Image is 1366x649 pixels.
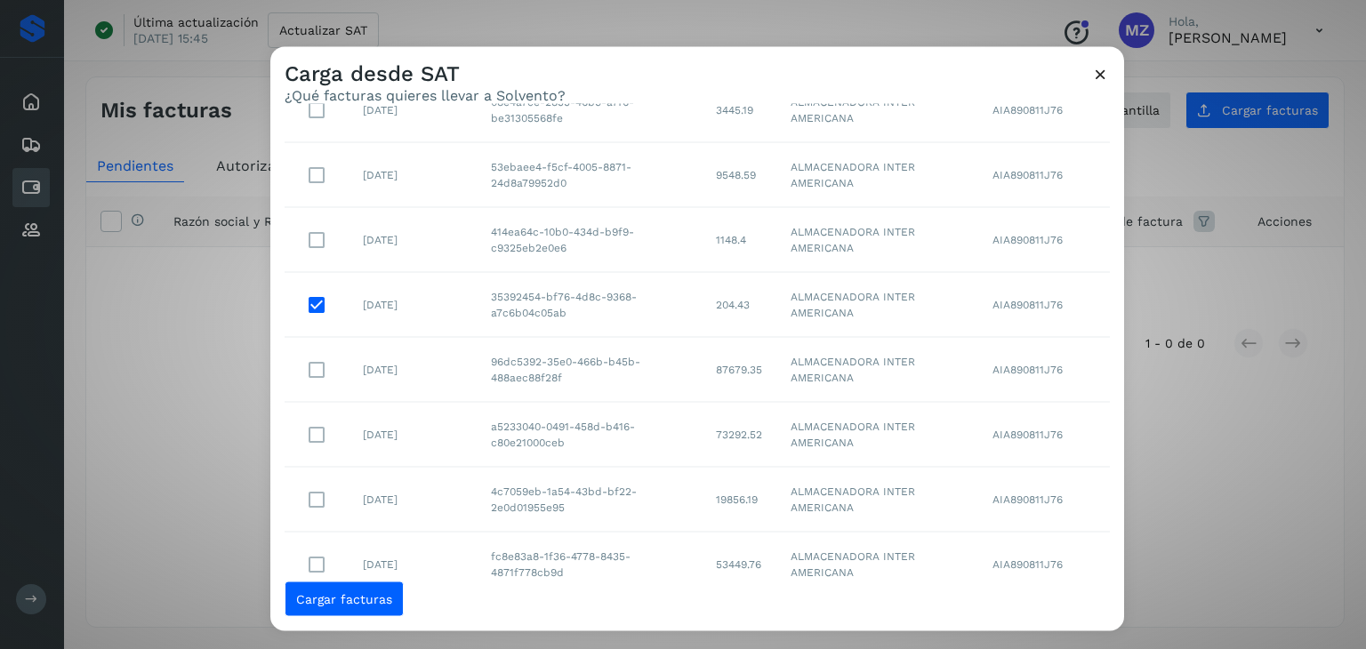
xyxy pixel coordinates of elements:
td: 53ebaee4-f5cf-4005-8871-24d8a79952d0 [477,142,702,207]
td: 414ea64c-10b0-434d-b9f9-c9325eb2e0e6 [477,207,702,272]
td: [DATE] [349,402,477,467]
p: ¿Qué facturas quieres llevar a Solvento? [285,86,566,103]
td: AIA890811J76 [978,337,1110,402]
td: AIA890811J76 [978,272,1110,337]
td: [DATE] [349,207,477,272]
td: 3445.19 [702,77,776,142]
td: 204.43 [702,272,776,337]
button: Cargar facturas [285,581,404,617]
td: 73292.52 [702,402,776,467]
h3: Carga desde SAT [285,61,566,87]
span: Cargar facturas [296,593,392,605]
td: AIA890811J76 [978,467,1110,532]
td: 53449.76 [702,532,776,597]
td: AIA890811J76 [978,77,1110,142]
td: AIA890811J76 [978,402,1110,467]
td: [DATE] [349,532,477,597]
td: 19856.19 [702,467,776,532]
td: ALMACENADORA INTER AMERICANA [776,467,978,532]
td: ALMACENADORA INTER AMERICANA [776,207,978,272]
td: 96dc5392-35e0-466b-b45b-488aec88f28f [477,337,702,402]
td: ALMACENADORA INTER AMERICANA [776,272,978,337]
td: AIA890811J76 [978,142,1110,207]
td: [DATE] [349,467,477,532]
td: AIA890811J76 [978,532,1110,597]
td: [DATE] [349,272,477,337]
td: 87679.35 [702,337,776,402]
td: AIA890811J76 [978,207,1110,272]
td: 4c7059eb-1a54-43bd-bf22-2e0d01955e95 [477,467,702,532]
td: [DATE] [349,142,477,207]
td: ALMACENADORA INTER AMERICANA [776,337,978,402]
td: 08e4a7ce-2855-46b9-a7f6-be31305568fe [477,77,702,142]
td: [DATE] [349,337,477,402]
td: [DATE] [349,77,477,142]
td: ALMACENADORA INTER AMERICANA [776,402,978,467]
td: a5233040-0491-458d-b416-c80e21000ceb [477,402,702,467]
td: fc8e83a8-1f36-4778-8435-4871f778cb9d [477,532,702,597]
td: ALMACENADORA INTER AMERICANA [776,142,978,207]
td: 9548.59 [702,142,776,207]
td: 35392454-bf76-4d8c-9368-a7c6b04c05ab [477,272,702,337]
td: ALMACENADORA INTER AMERICANA [776,77,978,142]
td: ALMACENADORA INTER AMERICANA [776,532,978,597]
td: 1148.4 [702,207,776,272]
